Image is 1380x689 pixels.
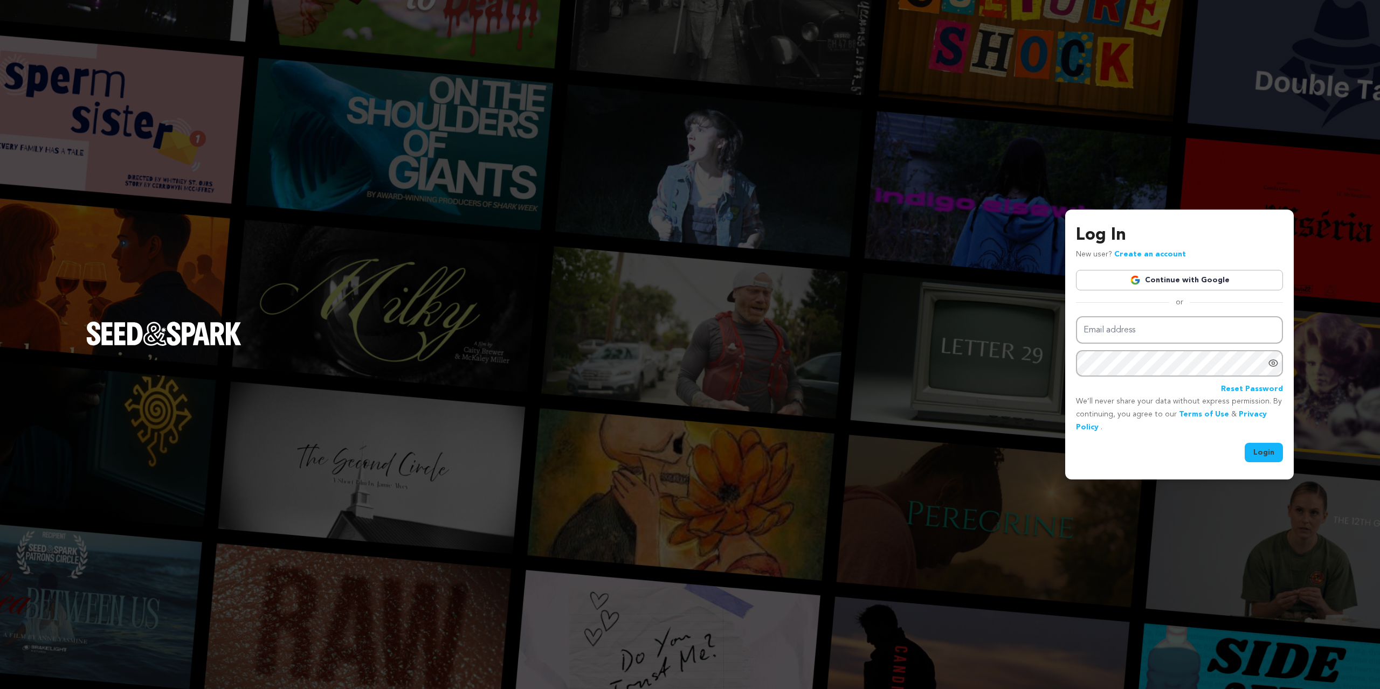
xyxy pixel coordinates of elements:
[1268,358,1279,368] a: Show password as plain text. Warning: this will display your password on the screen.
[86,322,241,367] a: Seed&Spark Homepage
[1221,383,1283,396] a: Reset Password
[1076,410,1267,431] a: Privacy Policy
[1076,222,1283,248] h3: Log In
[1169,297,1190,308] span: or
[1114,250,1186,258] a: Create an account
[1076,316,1283,344] input: Email address
[1245,443,1283,462] button: Login
[1076,248,1186,261] p: New user?
[1076,270,1283,290] a: Continue with Google
[1179,410,1229,418] a: Terms of Use
[1076,395,1283,434] p: We’ll never share your data without express permission. By continuing, you agree to our & .
[1130,275,1141,286] img: Google logo
[86,322,241,345] img: Seed&Spark Logo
